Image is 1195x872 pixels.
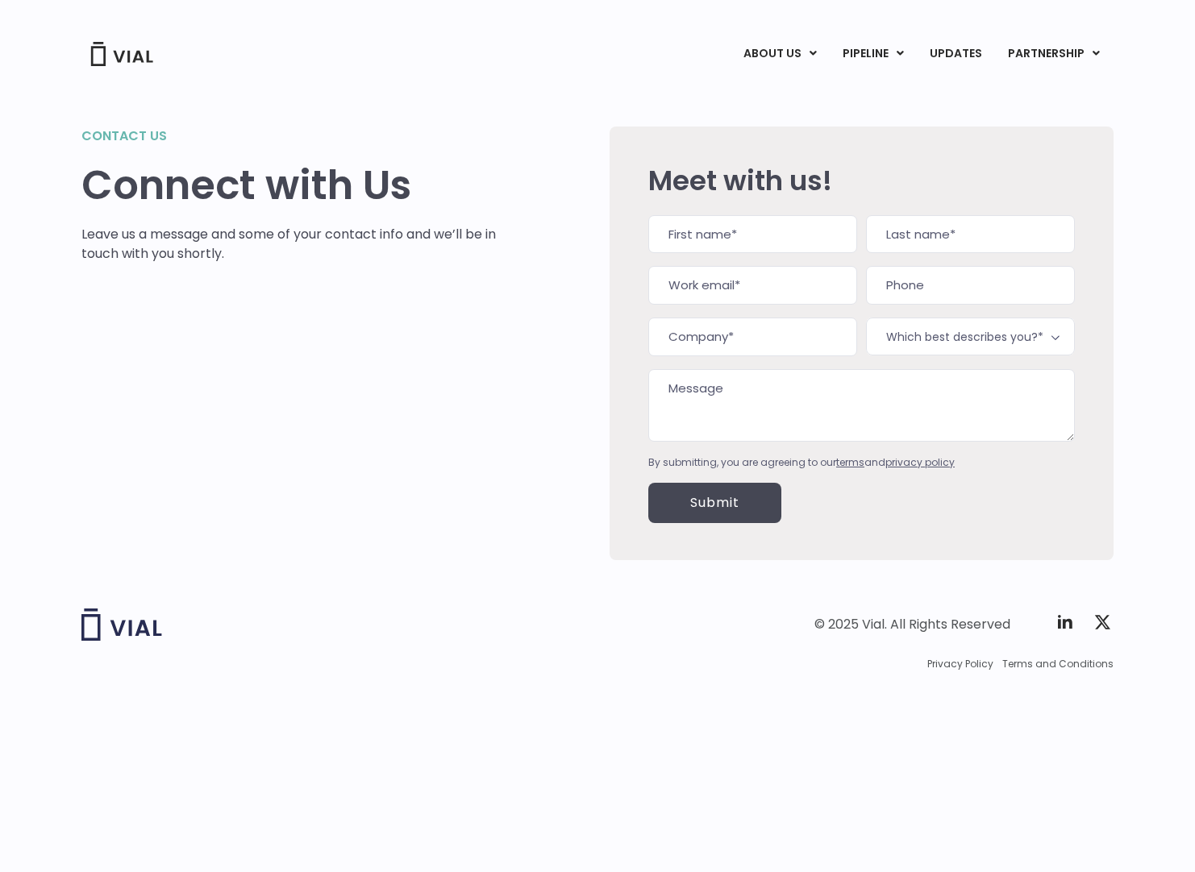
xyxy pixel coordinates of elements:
[866,215,1075,254] input: Last name*
[830,40,916,68] a: PIPELINEMenu Toggle
[917,40,994,68] a: UPDATES
[648,483,781,523] input: Submit
[648,318,857,356] input: Company*
[648,165,1075,196] h2: Meet with us!
[90,42,154,66] img: Vial Logo
[927,657,993,671] a: Privacy Policy
[866,318,1075,355] span: Which best describes you?*
[648,455,1075,470] div: By submitting, you are agreeing to our and
[81,225,497,264] p: Leave us a message and some of your contact info and we’ll be in touch with you shortly.
[836,455,864,469] a: terms
[1002,657,1114,671] a: Terms and Conditions
[885,455,955,469] a: privacy policy
[995,40,1113,68] a: PARTNERSHIPMenu Toggle
[648,266,857,305] input: Work email*
[81,162,497,209] h1: Connect with Us
[81,127,497,146] h2: Contact us
[648,215,857,254] input: First name*
[866,266,1075,305] input: Phone
[814,616,1010,633] div: © 2025 Vial. All Rights Reserved
[731,40,829,68] a: ABOUT USMenu Toggle
[81,608,162,641] img: Vial logo wih "Vial" spelled out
